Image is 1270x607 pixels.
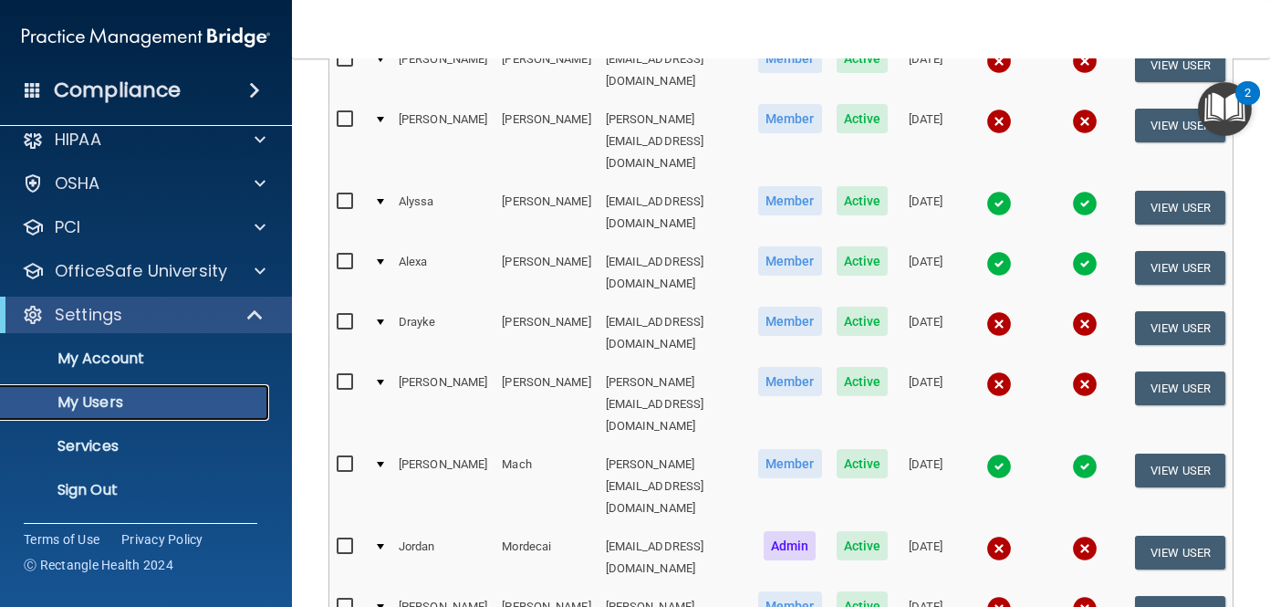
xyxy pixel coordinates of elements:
a: OfficeSafe University [22,260,265,282]
div: 2 [1244,93,1251,117]
a: PCI [22,216,265,238]
span: Member [758,44,822,73]
p: OSHA [55,173,100,194]
a: Settings [22,304,265,326]
td: [PERSON_NAME][EMAIL_ADDRESS][DOMAIN_NAME] [599,445,751,528]
td: Jordan [391,528,494,588]
img: tick.e7d51cea.svg [986,191,1012,216]
img: cross.ca9f0e7f.svg [986,109,1012,134]
span: Active [837,367,889,396]
td: [EMAIL_ADDRESS][DOMAIN_NAME] [599,243,751,303]
span: Active [837,186,889,215]
td: [PERSON_NAME] [494,100,598,183]
td: Mach [494,445,598,528]
td: [DATE] [895,243,956,303]
td: [PERSON_NAME] [494,40,598,100]
button: View User [1135,536,1225,570]
span: Active [837,531,889,560]
span: Ⓒ Rectangle Health 2024 [24,556,173,574]
td: [PERSON_NAME] [494,303,598,363]
span: Member [758,307,822,336]
span: Member [758,186,822,215]
td: [EMAIL_ADDRESS][DOMAIN_NAME] [599,303,751,363]
td: [PERSON_NAME][EMAIL_ADDRESS][DOMAIN_NAME] [599,363,751,445]
p: My Account [12,350,261,368]
button: View User [1135,191,1225,225]
td: [DATE] [895,100,956,183]
span: Member [758,367,822,396]
button: View User [1135,109,1225,142]
span: Admin [764,531,817,560]
td: [DATE] [895,445,956,528]
button: View User [1135,372,1225,405]
td: [PERSON_NAME] [494,183,598,243]
td: [DATE] [895,40,956,100]
td: [PERSON_NAME] [391,363,494,445]
img: cross.ca9f0e7f.svg [1072,48,1098,74]
button: View User [1135,48,1225,82]
img: cross.ca9f0e7f.svg [1072,109,1098,134]
span: Active [837,246,889,276]
a: OSHA [22,173,265,194]
td: Drayke [391,303,494,363]
td: Alexa [391,243,494,303]
img: cross.ca9f0e7f.svg [986,372,1012,397]
p: HIPAA [55,129,101,151]
img: PMB logo [22,19,270,56]
p: Sign Out [12,481,261,499]
td: [EMAIL_ADDRESS][DOMAIN_NAME] [599,183,751,243]
img: tick.e7d51cea.svg [1072,454,1098,479]
img: tick.e7d51cea.svg [1072,191,1098,216]
p: Settings [55,304,122,326]
span: Active [837,449,889,478]
td: [PERSON_NAME] [391,100,494,183]
img: cross.ca9f0e7f.svg [1072,372,1098,397]
td: [EMAIL_ADDRESS][DOMAIN_NAME] [599,40,751,100]
p: My Users [12,393,261,412]
p: OfficeSafe University [55,260,227,282]
span: Active [837,104,889,133]
img: cross.ca9f0e7f.svg [986,536,1012,561]
td: [DATE] [895,303,956,363]
button: View User [1135,251,1225,285]
a: Terms of Use [24,530,99,549]
img: cross.ca9f0e7f.svg [1072,536,1098,561]
td: [EMAIL_ADDRESS][DOMAIN_NAME] [599,528,751,588]
td: [PERSON_NAME] [391,445,494,528]
h4: Compliance [54,78,181,103]
a: HIPAA [22,129,265,151]
img: tick.e7d51cea.svg [1072,251,1098,277]
td: [PERSON_NAME] [391,40,494,100]
td: Mordecai [494,528,598,588]
a: Privacy Policy [121,530,203,549]
button: View User [1135,454,1225,487]
td: [PERSON_NAME] [494,243,598,303]
span: Active [837,307,889,336]
td: [PERSON_NAME][EMAIL_ADDRESS][DOMAIN_NAME] [599,100,751,183]
td: [DATE] [895,363,956,445]
td: Alyssa [391,183,494,243]
img: tick.e7d51cea.svg [986,454,1012,479]
button: View User [1135,311,1225,345]
p: Services [12,437,261,455]
img: cross.ca9f0e7f.svg [986,311,1012,337]
p: PCI [55,216,80,238]
img: tick.e7d51cea.svg [986,251,1012,277]
span: Member [758,246,822,276]
span: Member [758,449,822,478]
span: Active [837,44,889,73]
span: Member [758,104,822,133]
td: [PERSON_NAME] [494,363,598,445]
img: cross.ca9f0e7f.svg [986,48,1012,74]
img: cross.ca9f0e7f.svg [1072,311,1098,337]
td: [DATE] [895,183,956,243]
td: [DATE] [895,528,956,588]
button: Open Resource Center, 2 new notifications [1198,82,1252,136]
